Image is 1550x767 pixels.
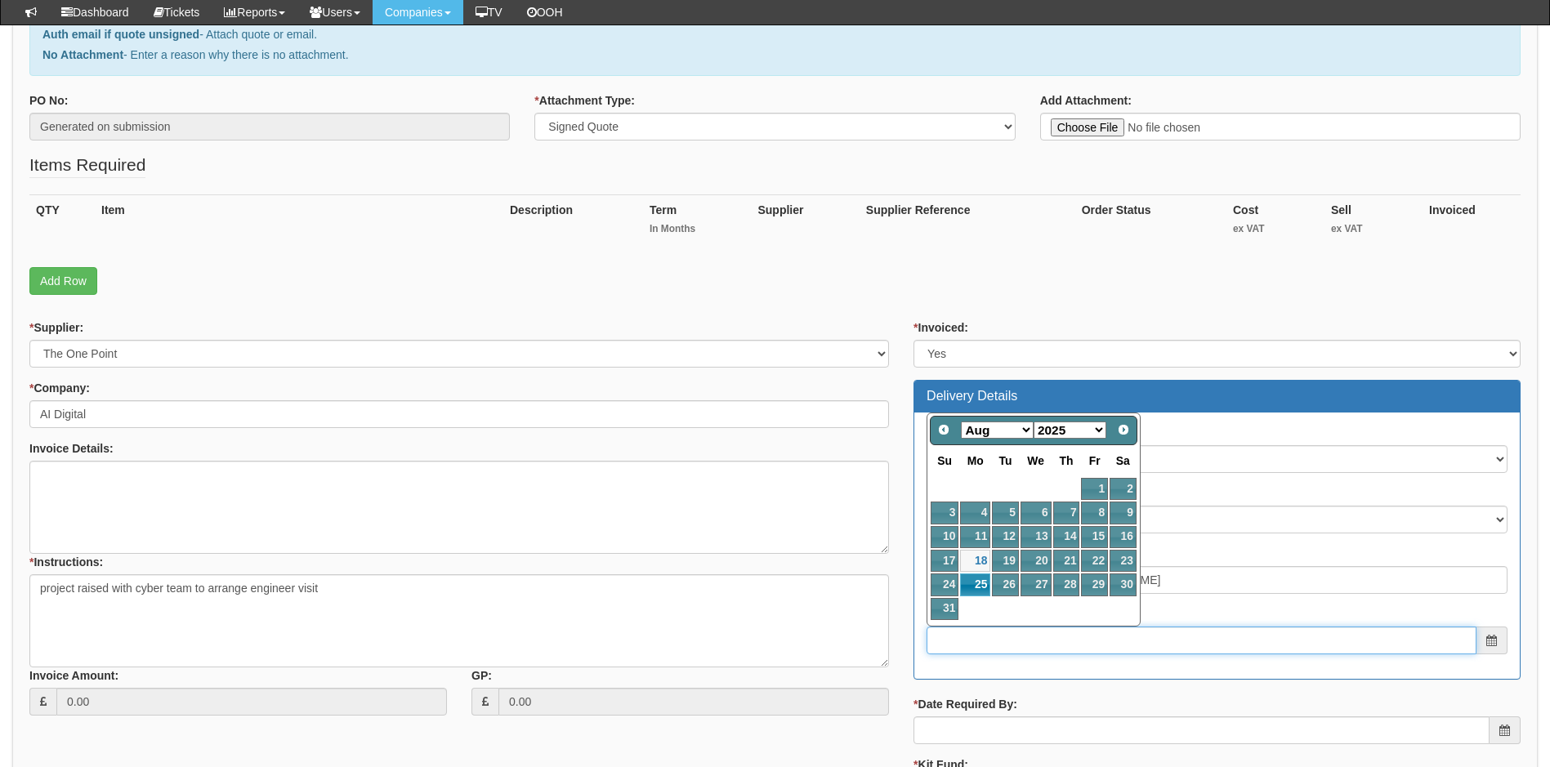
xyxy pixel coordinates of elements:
[1060,454,1074,467] span: Thursday
[1021,550,1052,572] a: 20
[29,667,118,684] label: Invoice Amount:
[960,526,990,548] a: 11
[992,573,1018,595] a: 26
[42,47,1508,63] p: - Enter a reason why there is no attachment.
[1110,478,1137,500] a: 2
[1081,502,1107,524] a: 8
[1027,454,1044,467] span: Wednesday
[1081,526,1107,548] a: 15
[751,195,859,252] th: Supplier
[1117,423,1130,436] span: Next
[999,454,1012,467] span: Tuesday
[1110,526,1137,548] a: 16
[650,222,745,236] small: In Months
[931,573,958,595] a: 24
[1081,478,1107,500] a: 1
[1110,550,1137,572] a: 23
[471,667,492,684] label: GP:
[29,554,103,570] label: Instructions:
[1423,195,1521,252] th: Invoiced
[913,696,1017,712] label: Date Required By:
[1110,573,1137,595] a: 30
[960,550,990,572] a: 18
[503,195,643,252] th: Description
[534,92,635,109] label: Attachment Type:
[1021,502,1052,524] a: 6
[1233,222,1318,236] small: ex VAT
[1053,573,1080,595] a: 28
[992,550,1018,572] a: 19
[1116,454,1130,467] span: Saturday
[42,48,123,61] b: No Attachment
[1021,573,1052,595] a: 27
[992,526,1018,548] a: 12
[1053,526,1080,548] a: 14
[29,267,97,295] a: Add Row
[29,440,114,457] label: Invoice Details:
[927,389,1508,404] h3: Delivery Details
[1053,502,1080,524] a: 7
[937,423,950,436] span: Prev
[29,319,83,336] label: Supplier:
[931,502,958,524] a: 3
[1081,573,1107,595] a: 29
[1081,550,1107,572] a: 22
[913,319,968,336] label: Invoiced:
[1324,195,1423,252] th: Sell
[1053,550,1080,572] a: 21
[931,598,958,620] a: 31
[1089,454,1101,467] span: Friday
[1040,92,1132,109] label: Add Attachment:
[1110,502,1137,524] a: 9
[1331,222,1416,236] small: ex VAT
[1226,195,1324,252] th: Cost
[29,195,95,252] th: QTY
[1075,195,1226,252] th: Order Status
[1021,526,1052,548] a: 13
[960,573,990,595] a: 25
[992,502,1018,524] a: 5
[95,195,503,252] th: Item
[931,550,958,572] a: 17
[42,26,1508,42] p: - Attach quote or email.
[29,380,90,396] label: Company:
[937,454,952,467] span: Sunday
[967,454,984,467] span: Monday
[932,418,955,441] a: Prev
[29,153,145,178] legend: Items Required
[960,502,990,524] a: 4
[860,195,1075,252] th: Supplier Reference
[643,195,752,252] th: Term
[1112,418,1135,441] a: Next
[931,526,958,548] a: 10
[42,28,199,41] b: Auth email if quote unsigned
[29,92,68,109] label: PO No:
